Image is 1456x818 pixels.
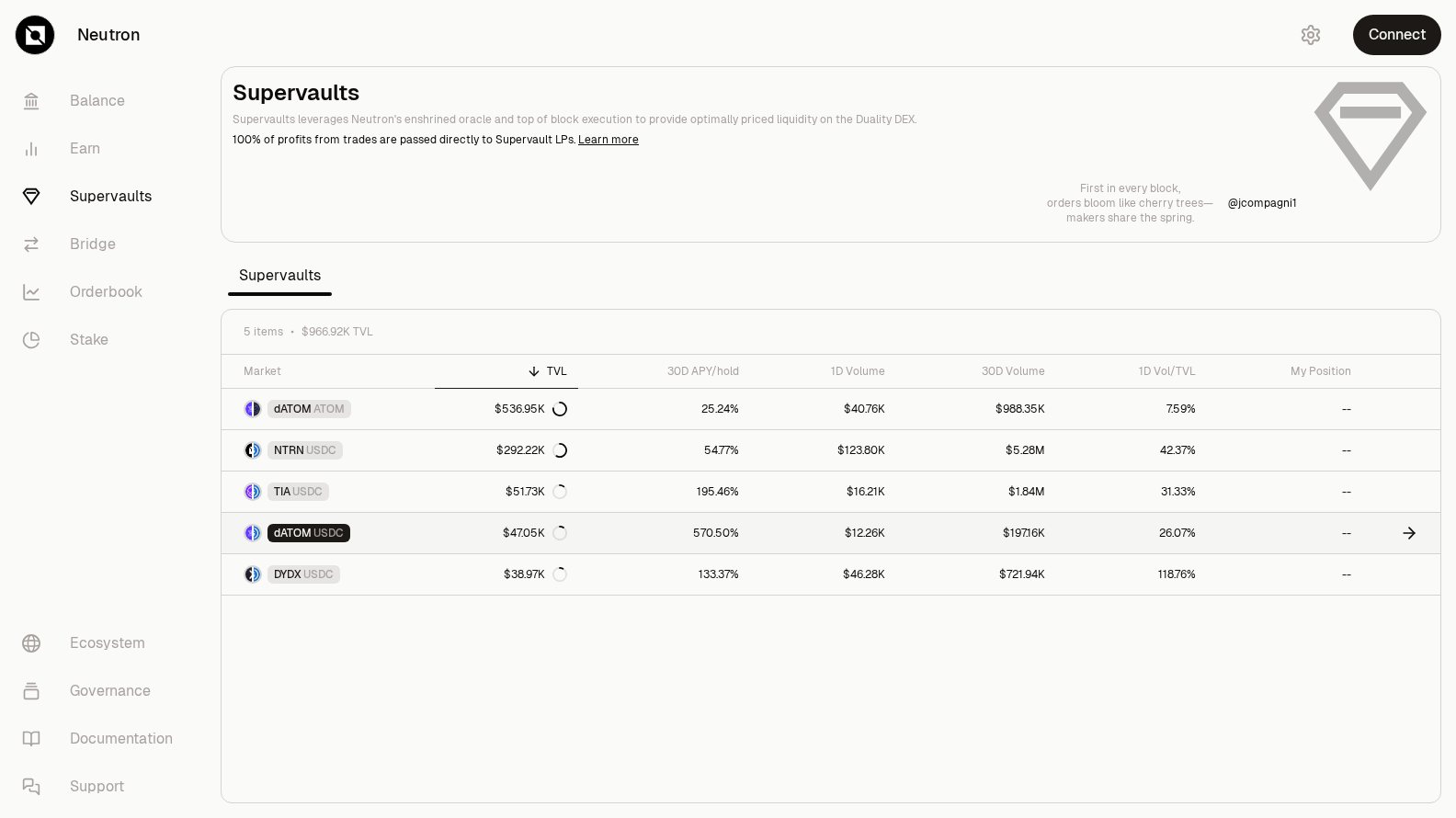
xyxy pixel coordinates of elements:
[896,389,1056,429] a: $988.35K
[896,554,1056,595] a: $721.94K
[301,324,373,339] span: $966.92K TVL
[1207,389,1363,429] a: --
[1207,471,1363,512] a: --
[274,484,290,499] span: TIA
[589,364,740,379] div: 30D APY/hold
[222,430,435,471] a: NTRN LogoUSDC LogoNTRNUSDC
[435,471,578,512] a: $51.73K
[222,471,435,512] a: TIA LogoUSDC LogoTIAUSDC
[222,513,435,553] a: dATOM LogoUSDC LogodATOMUSDC
[1056,554,1206,595] a: 118.76%
[7,221,199,268] a: Bridge
[7,173,199,221] a: Supervaults
[750,471,896,512] a: $16.21K
[578,430,751,471] a: 54.77%
[578,513,751,553] a: 570.50%
[254,526,260,540] img: USDC Logo
[222,389,435,429] a: dATOM LogoATOM LogodATOMATOM
[7,715,199,763] a: Documentation
[1047,196,1213,210] p: orders bloom like cherry trees—
[7,667,199,715] a: Governance
[306,443,336,458] span: USDC
[7,316,199,364] a: Stake
[7,763,199,811] a: Support
[1228,196,1297,210] a: @jcompagni1
[1056,430,1206,471] a: 42.37%
[896,471,1056,512] a: $1.84M
[1067,364,1195,379] div: 1D Vol/TVL
[244,364,424,379] div: Market
[1047,181,1213,196] p: First in every block,
[578,471,751,512] a: 195.46%
[228,257,332,294] span: Supervaults
[244,324,283,339] span: 5 items
[292,484,323,499] span: USDC
[245,526,252,540] img: dATOM Logo
[233,78,1297,108] h2: Supervaults
[1353,15,1441,55] button: Connect
[750,554,896,595] a: $46.28K
[254,443,260,458] img: USDC Logo
[245,567,252,582] img: DYDX Logo
[313,526,344,540] span: USDC
[274,402,312,416] span: dATOM
[1207,513,1363,553] a: --
[245,484,252,499] img: TIA Logo
[7,125,199,173] a: Earn
[254,567,260,582] img: USDC Logo
[233,111,1297,128] p: Supervaults leverages Neutron's enshrined oracle and top of block execution to provide optimally ...
[254,484,260,499] img: USDC Logo
[7,77,199,125] a: Balance
[1207,554,1363,595] a: --
[896,513,1056,553] a: $197.16K
[1228,196,1297,210] p: @ jcompagni1
[578,554,751,595] a: 133.37%
[504,567,567,582] div: $38.97K
[495,402,567,416] div: $536.95K
[233,131,1297,148] p: 100% of profits from trades are passed directly to Supervault LPs.
[496,443,567,458] div: $292.22K
[1207,430,1363,471] a: --
[1056,471,1206,512] a: 31.33%
[222,554,435,595] a: DYDX LogoUSDC LogoDYDXUSDC
[435,430,578,471] a: $292.22K
[435,554,578,595] a: $38.97K
[274,443,304,458] span: NTRN
[274,567,301,582] span: DYDX
[303,567,334,582] span: USDC
[750,389,896,429] a: $40.76K
[254,402,260,416] img: ATOM Logo
[503,526,567,540] div: $47.05K
[1047,181,1213,225] a: First in every block,orders bloom like cherry trees—makers share the spring.
[578,132,639,147] a: Learn more
[245,443,252,458] img: NTRN Logo
[7,268,199,316] a: Orderbook
[245,402,252,416] img: dATOM Logo
[7,619,199,667] a: Ecosystem
[313,402,345,416] span: ATOM
[274,526,312,540] span: dATOM
[750,513,896,553] a: $12.26K
[1056,389,1206,429] a: 7.59%
[761,364,885,379] div: 1D Volume
[435,513,578,553] a: $47.05K
[1047,210,1213,225] p: makers share the spring.
[578,389,751,429] a: 25.24%
[506,484,567,499] div: $51.73K
[446,364,567,379] div: TVL
[907,364,1045,379] div: 30D Volume
[435,389,578,429] a: $536.95K
[1056,513,1206,553] a: 26.07%
[750,430,896,471] a: $123.80K
[896,430,1056,471] a: $5.28M
[1218,364,1352,379] div: My Position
